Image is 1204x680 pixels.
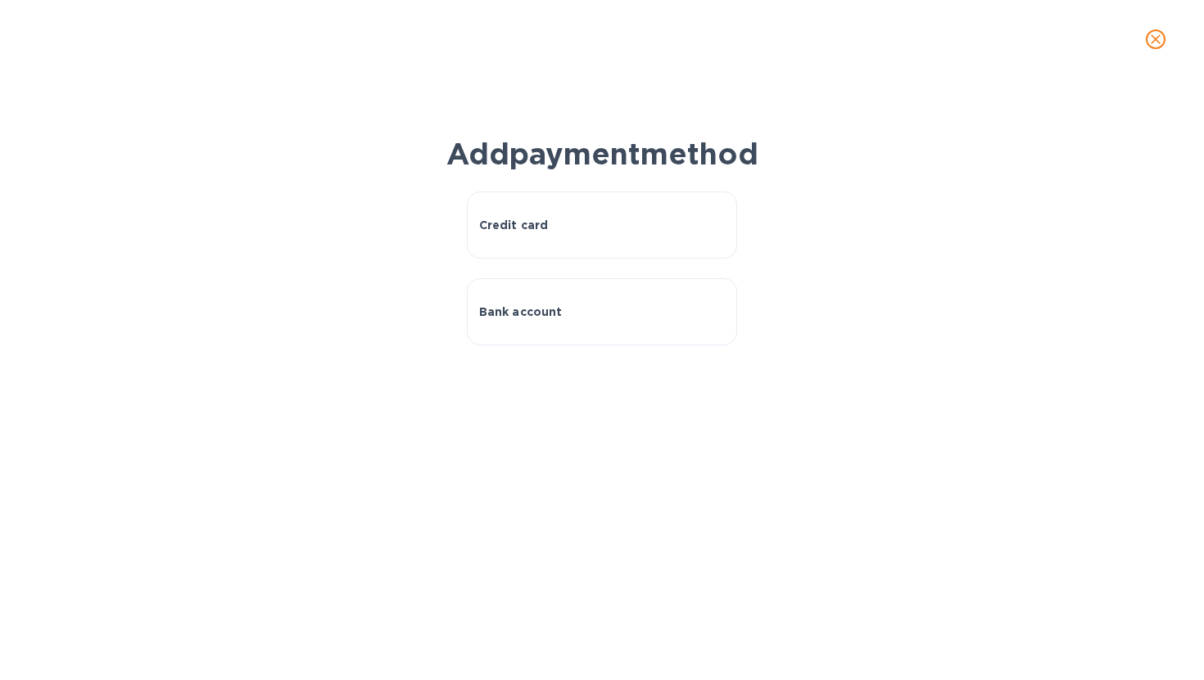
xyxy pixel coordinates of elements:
[479,304,563,320] p: Bank account
[446,136,758,172] b: Add payment method
[479,217,549,233] p: Credit card
[1136,20,1175,59] button: close
[467,191,738,259] button: Credit card
[467,278,738,345] button: Bank account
